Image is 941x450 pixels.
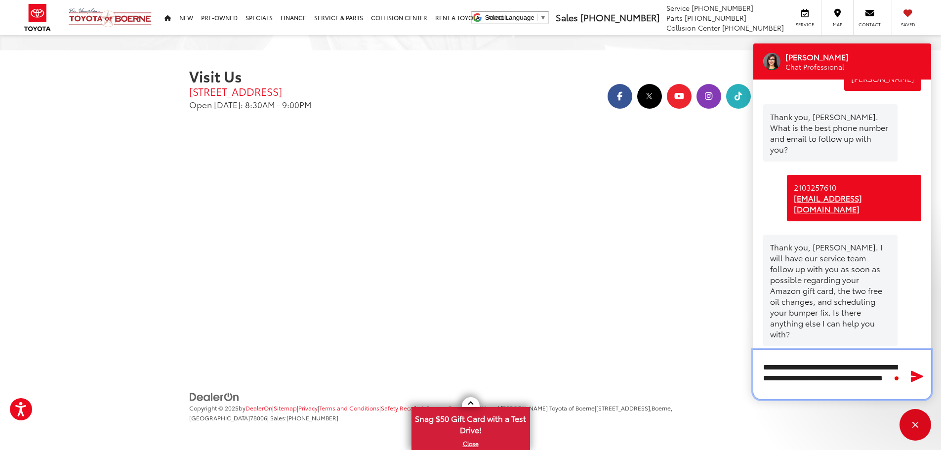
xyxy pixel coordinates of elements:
[189,413,250,422] span: [GEOGRAPHIC_DATA]
[794,21,816,28] span: Service
[753,350,931,399] textarea: To enrich screen reader interactions, please activate Accessibility in Grammarly extension settings
[794,193,914,214] a: [EMAIL_ADDRESS][DOMAIN_NAME]
[485,14,546,21] a: Select Language​
[859,21,881,28] span: Contact
[785,51,860,62] div: Operator Name
[68,7,152,28] img: Vic Vaughan Toyota of Boerne
[580,11,659,24] span: [PHONE_NUMBER]
[272,404,297,412] span: |
[652,404,672,412] span: Boerne,
[412,408,529,438] span: Snag $50 Gift Card with a Test Drive!
[794,181,836,193] span: 2103257610
[763,104,898,162] div: Thank you, [PERSON_NAME]. What is the best phone number and email to follow up with you?
[189,391,240,401] a: DealerOn
[245,404,272,412] a: DealerOn Home Page
[763,53,780,70] div: Operator Image
[900,409,931,441] div: Close
[189,98,463,110] p: Open [DATE]: 8:30AM - 9:00PM
[785,62,849,72] p: Chat Professional
[540,14,546,21] span: ▼
[725,91,752,101] a: TikTok: Click to visit our TikTok page
[897,21,919,28] span: Saved
[666,3,690,13] span: Service
[267,413,338,422] span: | Sales:
[665,91,693,101] a: YouTube: Click to visit our YouTube page
[239,404,272,412] span: by
[189,68,463,84] h2: Visit Us
[286,413,338,422] span: [PHONE_NUMBER]
[900,409,931,441] button: Toggle Chat Window
[826,21,848,28] span: Map
[785,51,849,62] p: [PERSON_NAME]
[189,84,463,98] a: [STREET_ADDRESS]
[498,404,595,412] span: | [PERSON_NAME] Toyota of Boerne
[274,404,297,412] a: Sitemap
[556,11,578,24] span: Sales
[189,392,240,403] img: DealerOn
[763,235,898,346] div: Thank you, [PERSON_NAME]. I will have our service team follow up with you as soon as possible reg...
[785,62,860,72] div: Operator Title
[250,413,267,422] span: 78006
[485,14,534,21] span: Select Language
[537,14,537,21] span: ​
[379,404,480,412] span: |
[722,23,784,33] span: [PHONE_NUMBER]
[297,404,318,412] span: |
[596,404,652,412] span: [STREET_ADDRESS],
[381,404,480,412] a: Safety Recalls & Service Campaigns, Opens in a new tab
[319,404,379,412] a: Terms and Conditions
[685,13,746,23] span: [PHONE_NUMBER]
[695,91,723,101] a: Instagram: Click to visit our Instagram page
[606,91,634,101] a: Facebook: Click to visit our Facebook page
[636,91,663,101] a: Twitter: Click to visit our Twitter page
[318,404,379,412] span: |
[666,23,720,33] span: Collision Center
[298,404,318,412] a: Privacy
[189,404,672,422] span: |
[906,367,928,387] button: Send Message
[666,13,683,23] span: Parts
[189,404,239,412] span: Copyright © 2025
[692,3,753,13] span: [PHONE_NUMBER]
